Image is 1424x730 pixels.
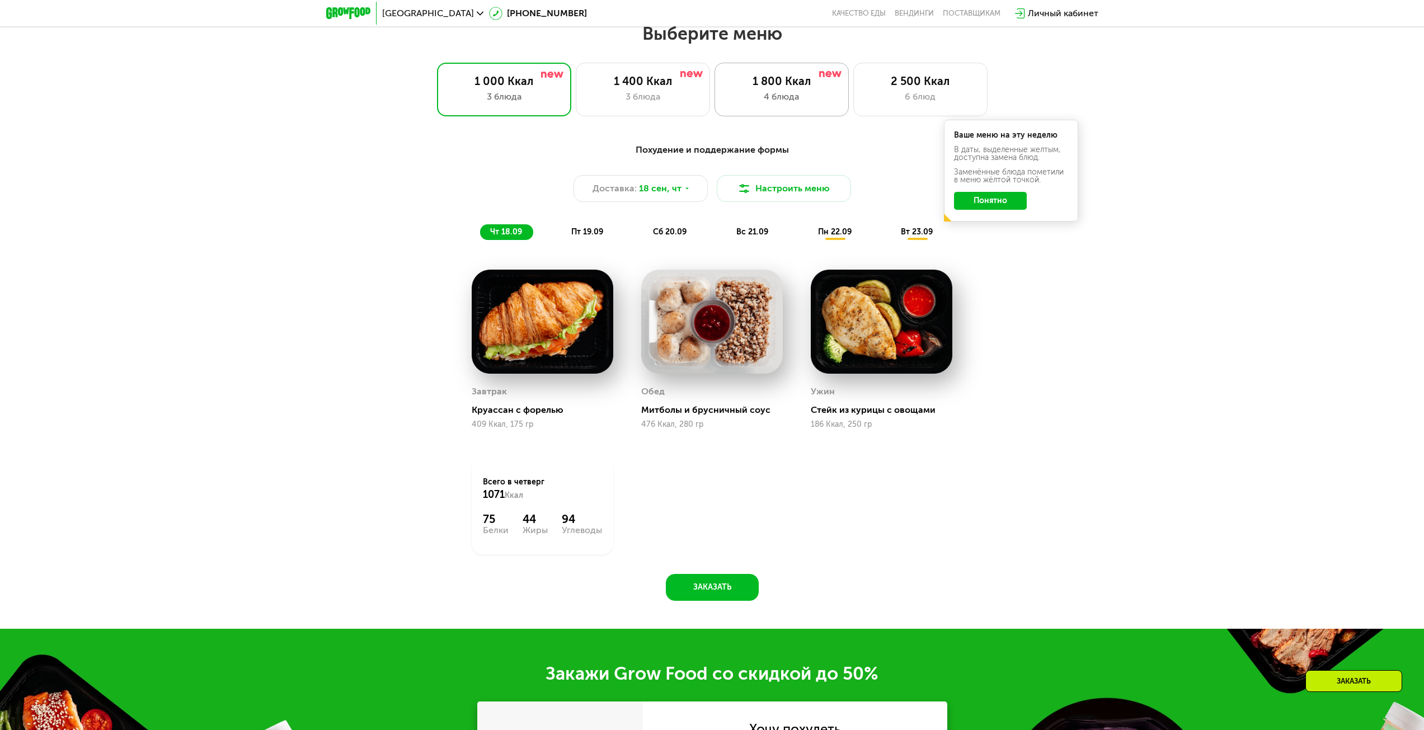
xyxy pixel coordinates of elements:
div: Всего в четверг [483,477,602,501]
span: вс 21.09 [736,227,768,237]
div: Стейк из курицы с овощами [811,404,961,416]
div: Жиры [523,526,548,535]
div: 2 500 Ккал [865,74,976,88]
div: Завтрак [472,383,507,400]
div: Круассан с форелью [472,404,622,416]
div: 3 блюда [449,90,560,103]
a: Качество еды [832,9,886,18]
div: 409 Ккал, 175 гр [472,420,613,429]
div: Похудение и поддержание формы [381,143,1044,157]
div: поставщикам [943,9,1000,18]
div: 476 Ккал, 280 гр [641,420,783,429]
div: Заказать [1305,670,1402,692]
span: сб 20.09 [653,227,687,237]
span: [GEOGRAPHIC_DATA] [382,9,474,18]
h2: Выберите меню [36,22,1388,45]
div: Белки [483,526,509,535]
div: Ваше меню на эту неделю [954,131,1068,139]
a: Вендинги [895,9,934,18]
span: Доставка: [593,182,637,195]
div: 1 800 Ккал [726,74,837,88]
div: Митболы и брусничный соус [641,404,792,416]
div: 44 [523,512,548,526]
div: 3 блюда [588,90,698,103]
div: Заменённые блюда пометили в меню жёлтой точкой. [954,168,1068,184]
span: 1071 [483,488,505,501]
div: 186 Ккал, 250 гр [811,420,952,429]
div: Углеводы [562,526,602,535]
div: Обед [641,383,665,400]
button: Настроить меню [717,175,851,202]
span: пн 22.09 [818,227,852,237]
div: Личный кабинет [1028,7,1098,20]
span: чт 18.09 [490,227,522,237]
button: Понятно [954,192,1027,210]
div: 6 блюд [865,90,976,103]
button: Заказать [666,574,759,601]
span: вт 23.09 [901,227,933,237]
a: [PHONE_NUMBER] [489,7,587,20]
span: пт 19.09 [571,227,603,237]
div: Ужин [811,383,835,400]
div: 4 блюда [726,90,837,103]
div: 1 000 Ккал [449,74,560,88]
div: 1 400 Ккал [588,74,698,88]
div: 75 [483,512,509,526]
div: 94 [562,512,602,526]
span: Ккал [505,491,523,500]
div: В даты, выделенные желтым, доступна замена блюд. [954,146,1068,162]
span: 18 сен, чт [639,182,682,195]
